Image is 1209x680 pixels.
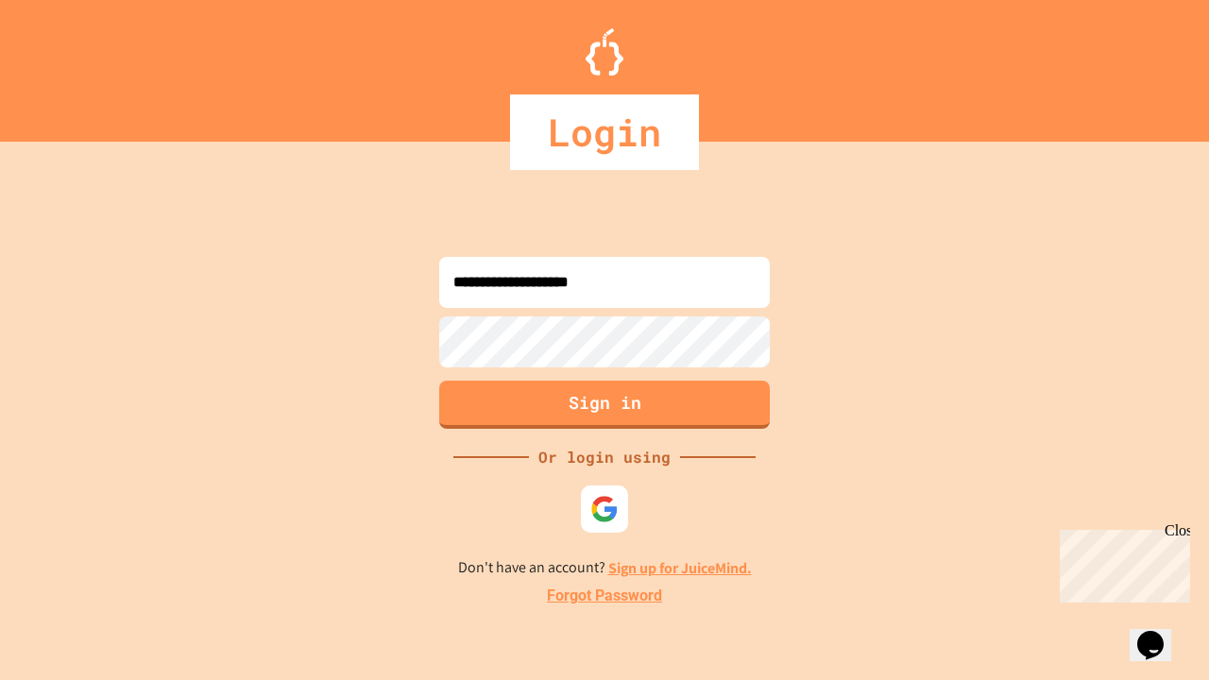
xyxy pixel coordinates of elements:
a: Forgot Password [547,585,662,607]
img: Logo.svg [586,28,623,76]
div: Login [510,94,699,170]
a: Sign up for JuiceMind. [608,558,752,578]
p: Don't have an account? [458,556,752,580]
iframe: chat widget [1052,522,1190,603]
button: Sign in [439,381,770,429]
img: google-icon.svg [590,495,619,523]
div: Or login using [529,446,680,468]
iframe: chat widget [1130,604,1190,661]
div: Chat with us now!Close [8,8,130,120]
